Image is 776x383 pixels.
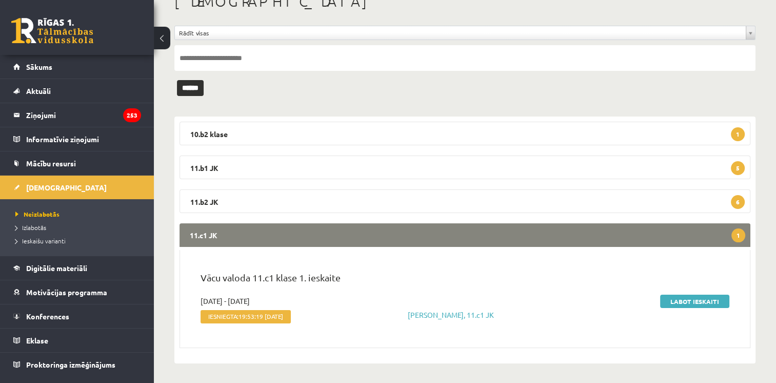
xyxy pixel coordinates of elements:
a: Digitālie materiāli [13,256,141,280]
span: 19:53:19 [DATE] [238,313,283,320]
span: Aktuāli [26,86,51,95]
span: Iesniegta: [201,310,291,323]
span: 6 [731,195,745,209]
span: [DEMOGRAPHIC_DATA] [26,183,107,192]
legend: Ziņojumi [26,103,141,127]
i: 253 [123,108,141,122]
a: Ieskaišu varianti [15,236,144,245]
a: Informatīvie ziņojumi [13,127,141,151]
span: Rādīt visas [179,26,742,40]
a: Sākums [13,55,141,79]
a: Proktoringa izmēģinājums [13,353,141,376]
a: Labot ieskaiti [660,295,729,308]
a: Rīgas 1. Tālmācības vidusskola [11,18,93,44]
span: Sākums [26,62,52,71]
span: Digitālie materiāli [26,263,87,273]
a: Mācību resursi [13,151,141,175]
a: Rādīt visas [175,26,755,40]
p: Vācu valoda 11.c1 klase 1. ieskaite [201,271,729,290]
span: 1 [731,228,745,242]
span: Konferences [26,312,69,321]
span: Izlabotās [15,223,46,232]
legend: 11.b2 JK [180,189,750,213]
legend: Informatīvie ziņojumi [26,127,141,151]
a: Konferences [13,304,141,328]
a: Izlabotās [15,223,144,232]
span: Motivācijas programma [26,288,107,297]
span: [DATE] - [DATE] [201,296,250,307]
span: 5 [731,161,745,175]
a: Motivācijas programma [13,280,141,304]
a: Neizlabotās [15,209,144,219]
legend: 10.b2 klase [180,122,750,145]
legend: 11.c1 JK [180,223,750,247]
a: [DEMOGRAPHIC_DATA] [13,176,141,199]
span: Eklase [26,336,48,345]
span: Neizlabotās [15,210,59,218]
span: 1 [731,127,745,141]
span: Proktoringa izmēģinājums [26,360,115,369]
span: Ieskaišu varianti [15,237,66,245]
span: Mācību resursi [26,159,76,168]
a: Aktuāli [13,79,141,103]
legend: 11.b1 JK [180,156,750,179]
a: Ziņojumi253 [13,103,141,127]
a: [PERSON_NAME], 11.c1 JK [408,310,494,319]
a: Eklase [13,329,141,352]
